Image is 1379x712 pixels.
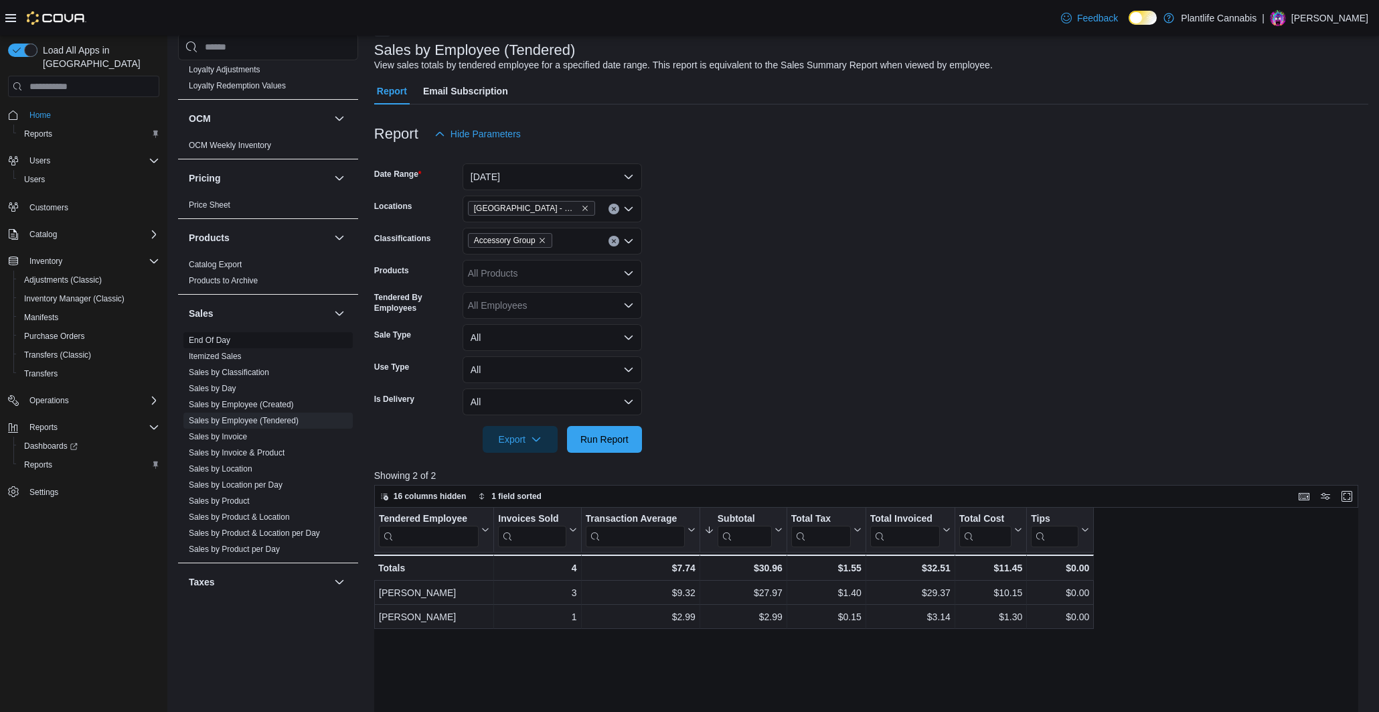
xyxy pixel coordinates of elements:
button: 1 field sorted [473,488,547,504]
button: Adjustments (Classic) [13,271,165,289]
a: Sales by Product per Day [189,545,280,554]
button: Reports [3,418,165,437]
h3: Taxes [189,575,215,589]
button: OCM [331,111,347,127]
div: $0.15 [791,609,862,625]
h3: Sales [189,307,214,320]
button: Total Invoiced [870,513,951,547]
div: Transaction Average [585,513,684,547]
span: 16 columns hidden [394,491,467,502]
a: Catalog Export [189,260,242,269]
span: Sales by Location [189,464,252,474]
button: Open list of options [623,236,634,246]
button: Catalog [24,226,62,242]
div: Tips [1031,513,1078,547]
button: All [463,324,642,351]
label: Is Delivery [374,394,414,405]
button: Taxes [331,574,347,590]
div: $2.99 [585,609,695,625]
div: Loyalty [178,62,358,99]
div: Transaction Average [585,513,684,526]
button: Home [3,105,165,125]
label: Sale Type [374,330,411,340]
a: Sales by Product & Location [189,512,290,522]
div: $11.45 [959,560,1022,576]
a: Users [19,171,50,188]
button: Pricing [189,171,329,185]
span: Settings [24,484,159,500]
div: $0.00 [1031,585,1089,601]
div: $0.00 [1031,560,1089,576]
span: Reports [24,459,52,470]
div: Total Tax [791,513,851,547]
span: Email Subscription [423,78,508,104]
div: Pricing [178,197,358,218]
label: Use Type [374,362,409,372]
span: Reports [24,419,159,435]
span: Feedback [1077,11,1118,25]
span: Operations [29,395,69,406]
div: $30.96 [704,560,783,576]
span: Inventory [24,253,159,269]
button: Display options [1317,488,1333,504]
a: Products to Archive [189,276,258,285]
a: Sales by Employee (Tendered) [189,416,299,425]
span: Sales by Product [189,496,250,506]
a: Sales by Invoice & Product [189,448,285,457]
a: Reports [19,126,58,142]
a: Sales by Product [189,496,250,506]
p: | [1262,10,1265,26]
a: Feedback [1056,5,1123,31]
label: Date Range [374,169,422,180]
div: Total Cost [959,513,1011,526]
button: Catalog [3,225,165,244]
button: Inventory Manager (Classic) [13,289,165,308]
span: Calgary - Mahogany Market [468,201,595,216]
span: Dashboards [24,441,78,451]
a: Sales by Invoice [189,432,247,441]
span: [GEOGRAPHIC_DATA] - Mahogany Market [474,202,578,215]
button: Transfers (Classic) [13,346,165,364]
span: Sales by Location per Day [189,480,282,490]
div: $10.15 [959,585,1022,601]
div: Total Tax [791,513,851,526]
span: Inventory [29,256,62,267]
h3: Products [189,231,230,244]
span: 1 field sorted [491,491,542,502]
div: Total Invoiced [870,513,940,526]
div: Aaron Bryson [1270,10,1286,26]
button: Manifests [13,308,165,327]
a: Dashboards [19,438,83,454]
div: Tendered Employee [379,513,479,547]
span: Home [29,110,51,121]
div: Totals [378,560,489,576]
button: Open list of options [623,268,634,279]
div: Total Cost [959,513,1011,547]
div: $2.99 [704,609,783,625]
div: $9.32 [585,585,695,601]
a: Home [24,107,56,123]
button: Sales [331,305,347,322]
div: $32.51 [870,560,951,576]
button: All [463,388,642,415]
button: Products [331,230,347,246]
div: $1.40 [791,585,862,601]
button: [DATE] [463,163,642,190]
button: Total Cost [959,513,1022,547]
button: Keyboard shortcuts [1296,488,1312,504]
span: Manifests [24,312,58,323]
span: Export [491,426,550,453]
span: Sales by Invoice & Product [189,447,285,458]
button: Reports [24,419,63,435]
span: Transfers (Classic) [19,347,159,363]
span: Dashboards [19,438,159,454]
span: Reports [24,129,52,139]
div: $1.30 [959,609,1022,625]
div: OCM [178,137,358,159]
a: Sales by Product & Location per Day [189,528,320,538]
a: Loyalty Adjustments [189,65,260,74]
button: Export [483,426,558,453]
span: Price Sheet [189,200,230,210]
button: Products [189,231,329,244]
